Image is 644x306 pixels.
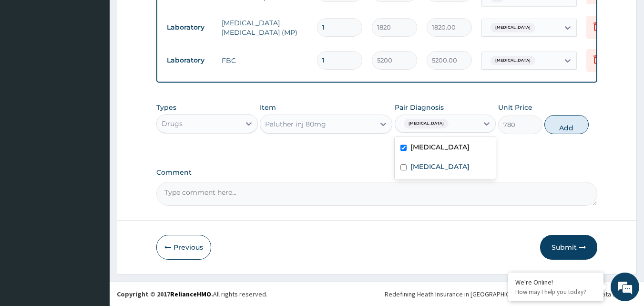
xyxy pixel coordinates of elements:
[540,235,597,260] button: Submit
[110,282,644,306] footer: All rights reserved.
[491,23,535,32] span: [MEDICAL_DATA]
[498,103,532,112] label: Unit Price
[5,204,182,238] textarea: Type your message and hit 'Enter'
[410,142,470,152] label: [MEDICAL_DATA]
[55,92,132,189] span: We're online!
[162,52,217,69] td: Laboratory
[491,56,535,65] span: [MEDICAL_DATA]
[217,13,312,42] td: [MEDICAL_DATA] [MEDICAL_DATA] (MP)
[515,278,596,286] div: We're Online!
[156,5,179,28] div: Minimize live chat window
[260,103,276,112] label: Item
[404,119,449,128] span: [MEDICAL_DATA]
[162,19,217,36] td: Laboratory
[265,119,326,129] div: Paluther inj 80mg
[117,290,213,298] strong: Copyright © 2017 .
[156,235,211,260] button: Previous
[156,104,176,112] label: Types
[162,119,183,128] div: Drugs
[170,290,211,298] a: RelianceHMO
[395,103,444,112] label: Pair Diagnosis
[515,288,596,296] p: How may I help you today?
[18,48,39,72] img: d_794563401_company_1708531726252_794563401
[50,53,160,66] div: Chat with us now
[410,162,470,171] label: [MEDICAL_DATA]
[385,289,637,299] div: Redefining Heath Insurance in [GEOGRAPHIC_DATA] using Telemedicine and Data Science!
[156,169,598,177] label: Comment
[544,115,589,134] button: Add
[217,51,312,70] td: FBC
